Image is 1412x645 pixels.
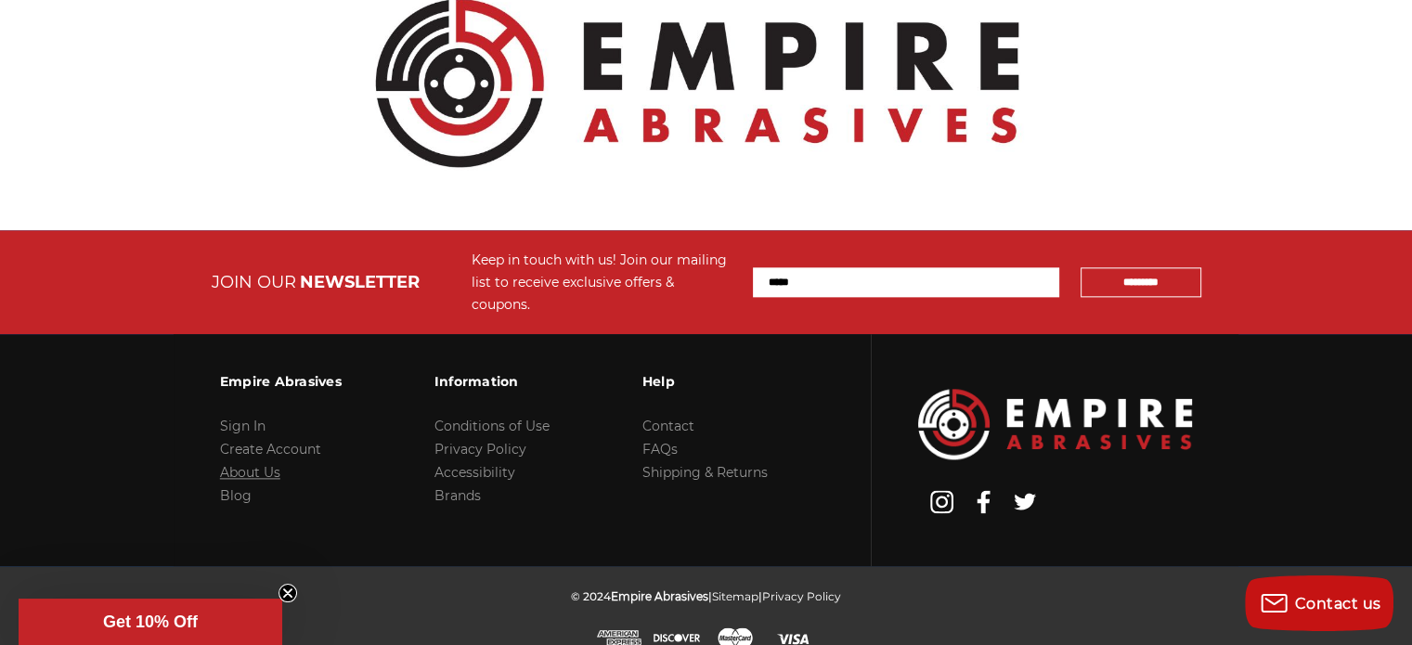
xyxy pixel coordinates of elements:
[279,584,297,602] button: Close teaser
[220,441,321,458] a: Create Account
[611,589,708,603] span: Empire Abrasives
[19,599,282,645] div: Get 10% OffClose teaser
[918,389,1192,459] img: Empire Abrasives Logo Image
[434,441,526,458] a: Privacy Policy
[220,464,280,481] a: About Us
[712,589,758,603] a: Sitemap
[434,464,515,481] a: Accessibility
[642,418,694,434] a: Contact
[434,418,550,434] a: Conditions of Use
[642,464,768,481] a: Shipping & Returns
[103,613,198,631] span: Get 10% Off
[434,487,481,504] a: Brands
[434,362,550,401] h3: Information
[1245,575,1393,631] button: Contact us
[300,272,420,292] span: NEWSLETTER
[642,362,768,401] h3: Help
[212,272,296,292] span: JOIN OUR
[1295,595,1381,613] span: Contact us
[220,362,342,401] h3: Empire Abrasives
[762,589,841,603] a: Privacy Policy
[642,441,678,458] a: FAQs
[571,585,841,608] p: © 2024 | |
[220,418,266,434] a: Sign In
[220,487,252,504] a: Blog
[472,249,734,316] div: Keep in touch with us! Join our mailing list to receive exclusive offers & coupons.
